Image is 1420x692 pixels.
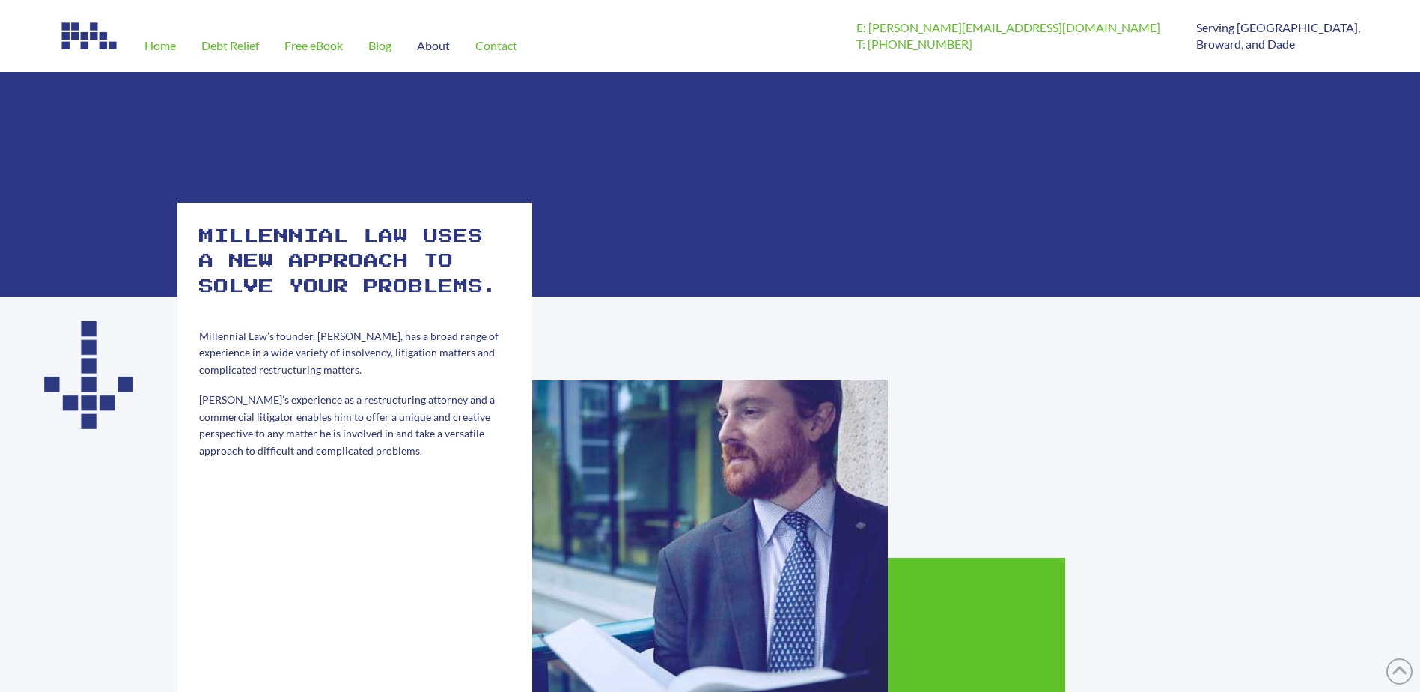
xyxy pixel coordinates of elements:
[404,19,463,72] a: About
[475,40,517,52] span: Contact
[463,19,530,72] a: Contact
[856,37,972,51] a: T: [PHONE_NUMBER]
[368,40,391,52] span: Blog
[272,19,356,72] a: Free eBook
[356,19,404,72] a: Blog
[144,40,176,52] span: Home
[132,19,189,72] a: Home
[199,330,499,376] span: Millennial Law’s founder, [PERSON_NAME], has a broad range of experience in a wide variety of ins...
[417,40,450,52] span: About
[284,40,343,52] span: Free eBook
[189,19,272,72] a: Debt Relief
[1386,658,1413,685] a: Back to Top
[60,19,120,52] img: Image
[201,40,259,52] span: Debt Relief
[1196,19,1360,53] p: Serving [GEOGRAPHIC_DATA], Broward, and Dade
[199,393,495,456] span: [PERSON_NAME]’s experience as a restructuring attorney and a commercial litigator enables him to ...
[856,20,1160,34] a: E: [PERSON_NAME][EMAIL_ADDRESS][DOMAIN_NAME]
[199,225,511,300] h2: Millennial law uses a new approach to solve your problems.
